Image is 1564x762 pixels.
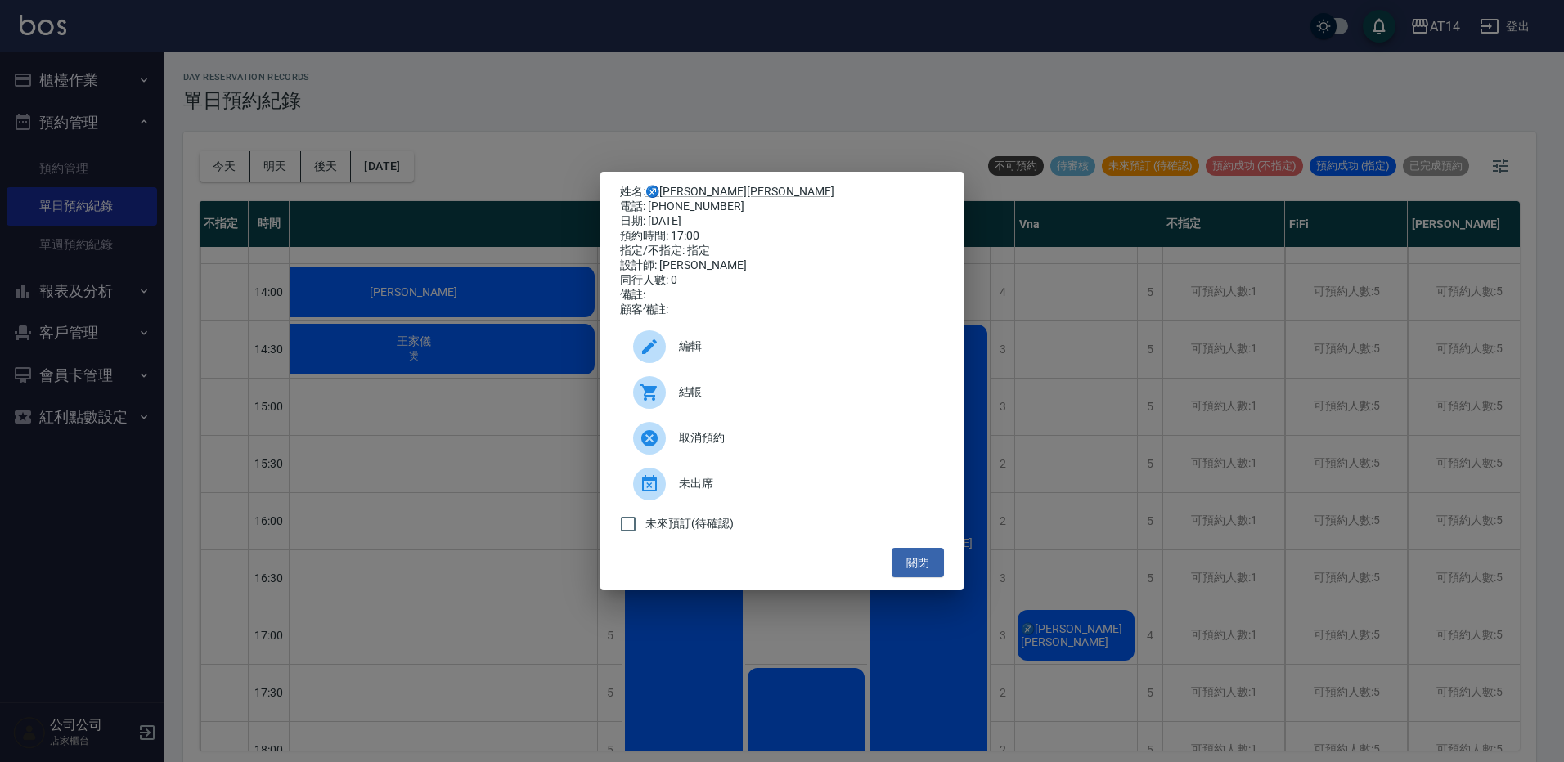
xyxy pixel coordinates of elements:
div: 指定/不指定: 指定 [620,244,944,258]
div: 編輯 [620,324,944,370]
a: ♐[PERSON_NAME][PERSON_NAME] [645,185,834,198]
div: 未出席 [620,461,944,507]
span: 結帳 [679,383,931,401]
span: 編輯 [679,338,931,355]
p: 姓名: [620,185,944,199]
div: 同行人數: 0 [620,273,944,288]
button: 關閉 [892,548,944,578]
a: 結帳 [620,370,944,415]
div: 取消預約 [620,415,944,461]
span: 取消預約 [679,429,931,446]
div: 備註: [620,288,944,303]
div: 日期: [DATE] [620,214,944,229]
div: 設計師: [PERSON_NAME] [620,258,944,273]
span: 未來預訂(待確認) [645,515,734,532]
div: 預約時間: 17:00 [620,229,944,244]
span: 未出席 [679,475,931,492]
div: 電話: [PHONE_NUMBER] [620,199,944,214]
div: 顧客備註: [620,303,944,317]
